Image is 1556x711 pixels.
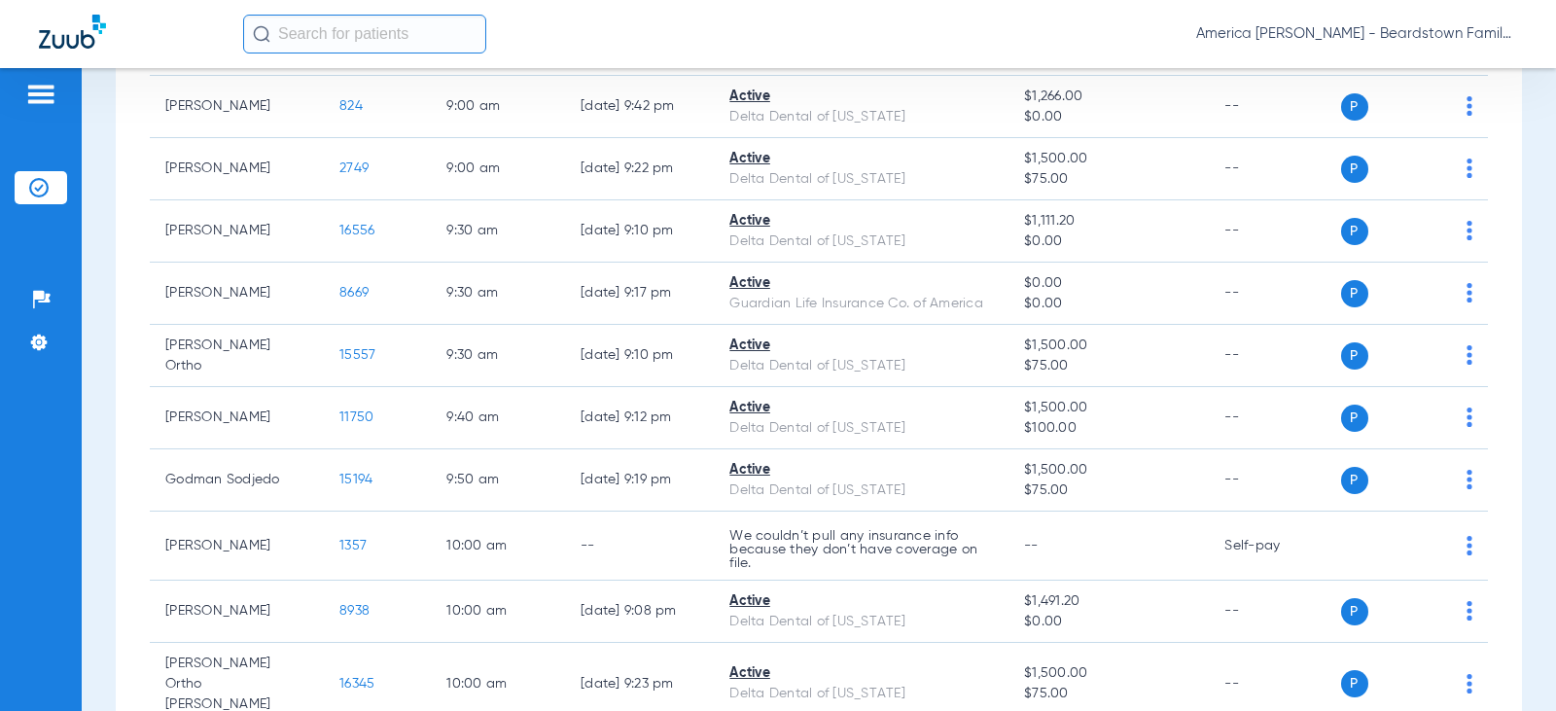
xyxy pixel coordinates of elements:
[565,76,714,138] td: [DATE] 9:42 PM
[1024,336,1193,356] span: $1,500.00
[729,684,993,704] div: Delta Dental of [US_STATE]
[729,231,993,252] div: Delta Dental of [US_STATE]
[565,325,714,387] td: [DATE] 9:10 PM
[1467,674,1472,693] img: group-dot-blue.svg
[339,99,363,113] span: 824
[1024,418,1193,439] span: $100.00
[1209,512,1340,581] td: Self-pay
[729,356,993,376] div: Delta Dental of [US_STATE]
[1024,273,1193,294] span: $0.00
[150,200,324,263] td: [PERSON_NAME]
[1209,325,1340,387] td: --
[1467,221,1472,240] img: group-dot-blue.svg
[339,604,370,618] span: 8938
[1024,663,1193,684] span: $1,500.00
[1209,449,1340,512] td: --
[565,263,714,325] td: [DATE] 9:17 PM
[253,25,270,43] img: Search Icon
[565,138,714,200] td: [DATE] 9:22 PM
[1341,342,1368,370] span: P
[339,473,372,486] span: 15194
[729,87,993,107] div: Active
[1024,539,1039,552] span: --
[1209,76,1340,138] td: --
[1341,93,1368,121] span: P
[431,138,565,200] td: 9:00 AM
[1209,263,1340,325] td: --
[1209,387,1340,449] td: --
[150,387,324,449] td: [PERSON_NAME]
[339,224,374,237] span: 16556
[565,512,714,581] td: --
[1467,536,1472,555] img: group-dot-blue.svg
[1467,470,1472,489] img: group-dot-blue.svg
[339,286,369,300] span: 8669
[1024,356,1193,376] span: $75.00
[150,512,324,581] td: [PERSON_NAME]
[1341,670,1368,697] span: P
[243,15,486,53] input: Search for patients
[565,449,714,512] td: [DATE] 9:19 PM
[431,387,565,449] td: 9:40 AM
[729,107,993,127] div: Delta Dental of [US_STATE]
[1341,598,1368,625] span: P
[431,581,565,643] td: 10:00 AM
[729,591,993,612] div: Active
[339,677,374,691] span: 16345
[339,539,367,552] span: 1357
[1024,591,1193,612] span: $1,491.20
[1024,211,1193,231] span: $1,111.20
[1024,149,1193,169] span: $1,500.00
[431,512,565,581] td: 10:00 AM
[729,663,993,684] div: Active
[729,612,993,632] div: Delta Dental of [US_STATE]
[1209,138,1340,200] td: --
[150,138,324,200] td: [PERSON_NAME]
[431,325,565,387] td: 9:30 AM
[431,200,565,263] td: 9:30 AM
[1341,280,1368,307] span: P
[729,418,993,439] div: Delta Dental of [US_STATE]
[431,76,565,138] td: 9:00 AM
[1209,200,1340,263] td: --
[25,83,56,106] img: hamburger-icon
[339,410,373,424] span: 11750
[729,336,993,356] div: Active
[150,449,324,512] td: Godman Sodjedo
[150,263,324,325] td: [PERSON_NAME]
[1024,87,1193,107] span: $1,266.00
[729,273,993,294] div: Active
[565,581,714,643] td: [DATE] 9:08 PM
[729,460,993,480] div: Active
[729,294,993,314] div: Guardian Life Insurance Co. of America
[150,76,324,138] td: [PERSON_NAME]
[1341,156,1368,183] span: P
[39,15,106,49] img: Zuub Logo
[431,263,565,325] td: 9:30 AM
[1024,398,1193,418] span: $1,500.00
[1467,345,1472,365] img: group-dot-blue.svg
[1024,169,1193,190] span: $75.00
[1024,612,1193,632] span: $0.00
[150,581,324,643] td: [PERSON_NAME]
[1341,467,1368,494] span: P
[431,449,565,512] td: 9:50 AM
[1341,405,1368,432] span: P
[1196,24,1517,44] span: America [PERSON_NAME] - Beardstown Family Dental
[729,149,993,169] div: Active
[1341,218,1368,245] span: P
[565,387,714,449] td: [DATE] 9:12 PM
[565,200,714,263] td: [DATE] 9:10 PM
[1024,684,1193,704] span: $75.00
[1467,601,1472,621] img: group-dot-blue.svg
[339,161,369,175] span: 2749
[729,529,993,570] p: We couldn’t pull any insurance info because they don’t have coverage on file.
[1467,283,1472,302] img: group-dot-blue.svg
[1024,460,1193,480] span: $1,500.00
[729,398,993,418] div: Active
[150,325,324,387] td: [PERSON_NAME] Ortho
[1467,408,1472,427] img: group-dot-blue.svg
[729,480,993,501] div: Delta Dental of [US_STATE]
[1024,480,1193,501] span: $75.00
[1467,159,1472,178] img: group-dot-blue.svg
